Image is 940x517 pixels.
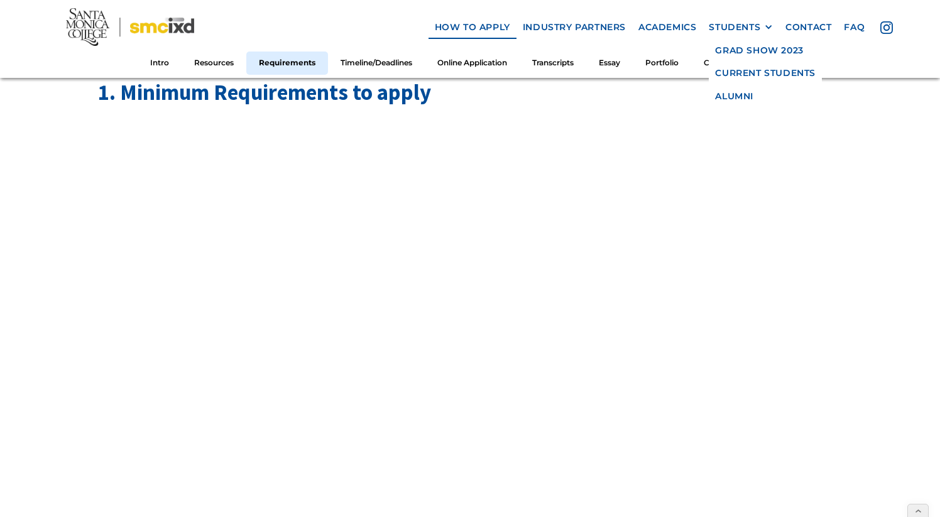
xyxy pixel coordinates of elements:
[429,16,516,39] a: how to apply
[880,21,893,34] img: icon - instagram
[98,77,843,108] h2: 1. Minimum Requirements to apply
[246,52,328,75] a: Requirements
[838,16,871,39] a: faq
[586,52,633,75] a: Essay
[633,52,691,75] a: Portfolio
[520,52,586,75] a: Transcripts
[328,52,425,75] a: Timeline/Deadlines
[709,22,760,33] div: STUDENTS
[709,85,822,108] a: Alumni
[516,16,632,39] a: industry partners
[632,16,702,39] a: Academics
[182,52,246,75] a: Resources
[66,8,194,46] img: Santa Monica College - SMC IxD logo
[425,52,520,75] a: Online Application
[138,52,182,75] a: Intro
[779,16,838,39] a: contact
[691,52,803,75] a: Contact IxD Counselor
[709,22,773,33] div: STUDENTS
[709,38,822,107] nav: STUDENTS
[709,38,822,62] a: GRAD SHOW 2023
[709,62,822,85] a: Current Students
